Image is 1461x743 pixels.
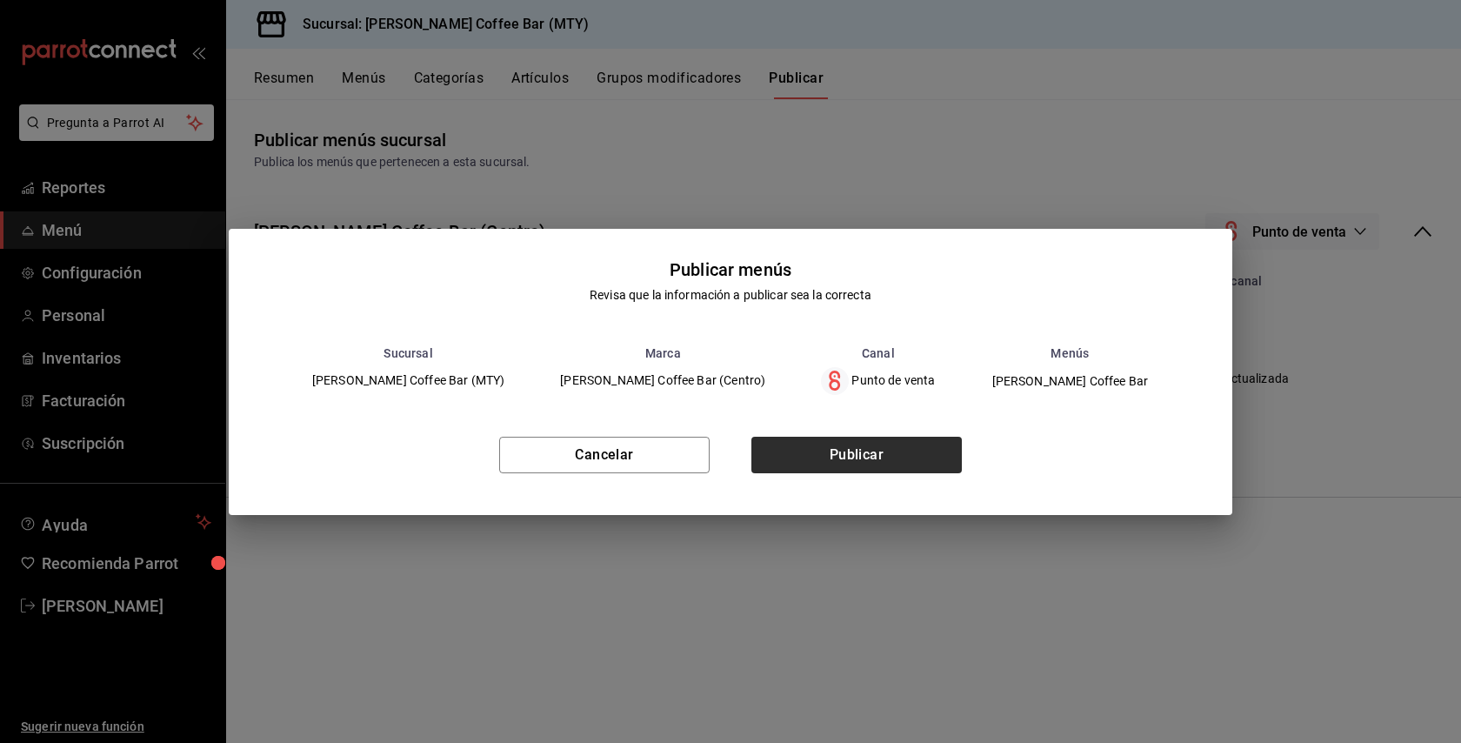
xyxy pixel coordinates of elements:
[751,437,962,473] button: Publicar
[532,360,793,402] td: [PERSON_NAME] Coffee Bar (Centro)
[590,286,871,305] div: Revisa que la información a publicar sea la correcta
[499,437,710,473] button: Cancelar
[793,346,963,360] th: Canal
[821,367,935,395] div: Punto de venta
[284,346,533,360] th: Sucursal
[532,346,793,360] th: Marca
[284,360,533,402] td: [PERSON_NAME] Coffee Bar (MTY)
[670,257,791,283] div: Publicar menús
[964,346,1177,360] th: Menús
[992,375,1149,387] span: [PERSON_NAME] Coffee Bar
